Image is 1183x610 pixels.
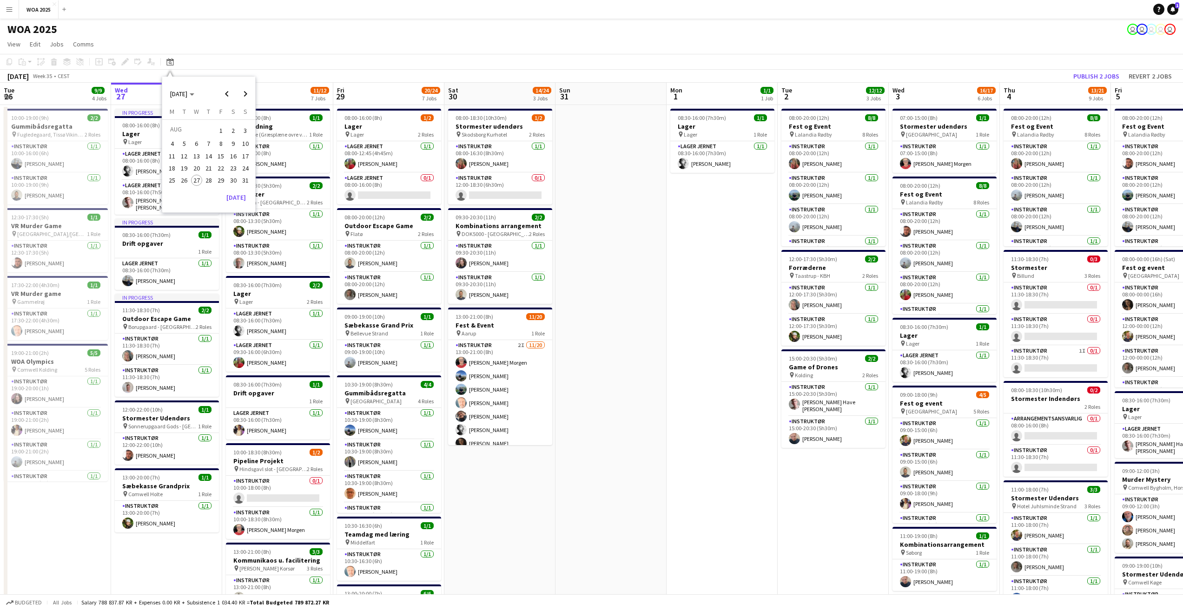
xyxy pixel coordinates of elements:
span: 1/1 [976,323,989,330]
span: 2/2 [421,214,434,221]
button: 23-08-2025 [227,162,239,174]
span: 22 [215,163,226,174]
span: Lager [239,298,253,305]
app-job-card: 08:00-16:00 (8h)1/1Bueskydning Hvidøre (Græsplæne ovre ved [GEOGRAPHIC_DATA])1 RoleInstruktør1/10... [226,109,330,173]
app-card-role: Instruktør1/108:00-13:30 (5h30m)[PERSON_NAME] [226,209,330,241]
button: 22-08-2025 [215,162,227,174]
app-job-card: 12:30-17:30 (5h)1/1VR Murder Game [GEOGRAPHIC_DATA]/[GEOGRAPHIC_DATA]1 RoleInstruktør1/112:30-17:... [4,208,108,272]
span: 9 [228,138,239,150]
button: 09-08-2025 [227,138,239,150]
app-card-role: Lager Jernet1/108:30-16:00 (7h30m)[PERSON_NAME] [226,308,330,340]
span: 11/20 [526,313,545,320]
span: 08:00-18:30 (10h30m) [456,114,507,121]
span: 12 [179,151,190,162]
span: [GEOGRAPHIC_DATA]/[GEOGRAPHIC_DATA] [17,230,87,237]
a: Edit [26,38,44,50]
span: 1 Role [753,131,767,138]
span: 1 Role [531,330,545,337]
span: 28 [203,175,214,186]
app-card-role: Instruktør1/111:30-18:30 (7h)[PERSON_NAME] [115,334,219,365]
span: Skodsborg Kurhotel [462,131,507,138]
button: 13-08-2025 [191,150,203,162]
span: 2/2 [87,114,100,121]
app-card-role: Instruktør0/111:30-18:30 (7h) [1004,282,1108,314]
app-card-role: Instruktør1/107:00-15:00 (8h)[PERSON_NAME] Morgen [892,141,997,173]
span: 19 [179,163,190,174]
h3: Optimizer [226,190,330,198]
app-job-card: 08:00-20:00 (12h)8/8Fest og Event Lalandia Rødby8 RolesInstruktør1/108:00-20:00 (12h)[PERSON_NAME... [1004,109,1108,246]
span: 08:30-16:00 (7h30m) [900,323,948,330]
span: Lalandia Rødby [906,199,943,206]
button: 29-08-2025 [215,174,227,186]
span: 14 [203,151,214,162]
button: 14-08-2025 [203,150,215,162]
span: 8/8 [865,114,878,121]
app-job-card: 08:00-20:00 (12h)8/8Fest og Event Lalandia Rødby8 RolesInstruktør1/108:00-20:00 (12h)[PERSON_NAME... [892,177,997,314]
span: 0/3 [1087,256,1100,262]
span: 2 Roles [307,298,323,305]
h3: Outdoor Escape Game [337,222,441,230]
span: T [183,107,186,116]
button: 03-08-2025 [239,123,251,138]
span: 1 Role [87,298,100,305]
span: 29 [215,175,226,186]
span: 2/2 [310,282,323,289]
app-job-card: 08:00-16:00 (8h)1/2Lager Lager2 RolesLager Jernet1/108:00-12:45 (4h45m)[PERSON_NAME]Lager Jernet0... [337,109,441,204]
span: 8/8 [976,182,989,189]
span: 8 Roles [1084,131,1100,138]
div: 08:00-20:00 (12h)8/8Fest og Event Lalandia Rødby8 RolesInstruktør1/108:00-20:00 (12h)[PERSON_NAME... [781,109,886,246]
h3: Fest og Event [1004,122,1108,131]
button: Previous month [218,85,236,103]
h3: Bueskydning [226,122,330,131]
span: 08:00-00:00 (16h) (Sat) [1122,256,1175,262]
button: 08-08-2025 [215,138,227,150]
span: W [194,107,199,116]
span: 11:30-18:30 (7h) [1011,256,1049,262]
span: 1/1 [421,313,434,320]
app-job-card: 17:30-22:00 (4h30m)1/1VR Murder game Gammelrøj1 RoleInstruktør1/117:30-22:00 (4h30m)[PERSON_NAME] [4,276,108,340]
span: 08:00-13:30 (5h30m) [233,182,282,189]
span: 5 [179,138,190,150]
span: 17:30-22:00 (4h30m) [11,282,59,289]
span: 8 [215,138,226,150]
app-job-card: 11:30-18:30 (7h)0/3Stormester Billund3 RolesInstruktør0/111:30-18:30 (7h) Instruktør0/111:30-18:3... [1004,250,1108,377]
button: 11-08-2025 [166,150,178,162]
app-card-role: Instruktør1/112:00-17:30 (5h30m)[PERSON_NAME] [781,282,886,314]
span: 08:00-20:00 (12h) [344,214,385,221]
button: 28-08-2025 [203,174,215,186]
span: F [219,107,223,116]
div: 08:30-16:00 (7h30m)1/1Lager Lager1 RoleLager Jernet1/108:30-16:00 (7h30m)[PERSON_NAME] [892,318,997,382]
span: 2 [228,124,239,137]
div: 12:00-17:30 (5h30m)2/2Forræderne Taastrup - KBH2 RolesInstruktør1/112:00-17:30 (5h30m)[PERSON_NAM... [781,250,886,346]
span: 1 Role [309,131,323,138]
span: 2 Roles [418,230,434,237]
span: DOK5000 - [GEOGRAPHIC_DATA] [462,230,529,237]
span: S [244,107,247,116]
span: 1/1 [87,282,100,289]
span: 8/8 [1087,114,1100,121]
span: 7 [203,138,214,150]
span: 3 Roles [1084,272,1100,279]
span: 6 [191,138,202,150]
button: Next month [236,85,255,103]
span: 08:00-20:00 (12h) [789,114,829,121]
span: Flatø [350,230,363,237]
app-card-role: Lager Jernet1/108:30-16:00 (7h30m)[PERSON_NAME] [115,258,219,290]
span: Lalandia Rødby [1128,131,1165,138]
app-card-role: Instruktør1/112:30-17:30 (5h)[PERSON_NAME] [4,241,108,272]
span: Lager [684,131,697,138]
div: In progress11:30-18:30 (7h)2/2Outdoor Escape Game Borupgaard - [GEOGRAPHIC_DATA]2 RolesInstruktør... [115,294,219,397]
app-card-role: Instruktør1/108:00-20:00 (12h)[PERSON_NAME] [892,272,997,304]
app-card-role: Instruktør1/110:00-16:00 (6h)[PERSON_NAME] [4,141,108,173]
span: 11 [166,151,178,162]
button: 10-08-2025 [239,138,251,150]
button: Choose month and year [166,85,198,102]
button: 07-08-2025 [203,138,215,150]
span: 1 [1175,2,1179,8]
span: Fugledegaard, Tissø Vikingecenter [17,131,85,138]
span: 11:30-18:30 (7h) [122,307,160,314]
app-job-card: 09:00-19:00 (10h)1/1Sæbekasse Grand Prix Bellevue Strand1 RoleInstruktør1/109:00-19:00 (10h)[PERS... [337,308,441,372]
h3: Stormester udendørs [448,122,552,131]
